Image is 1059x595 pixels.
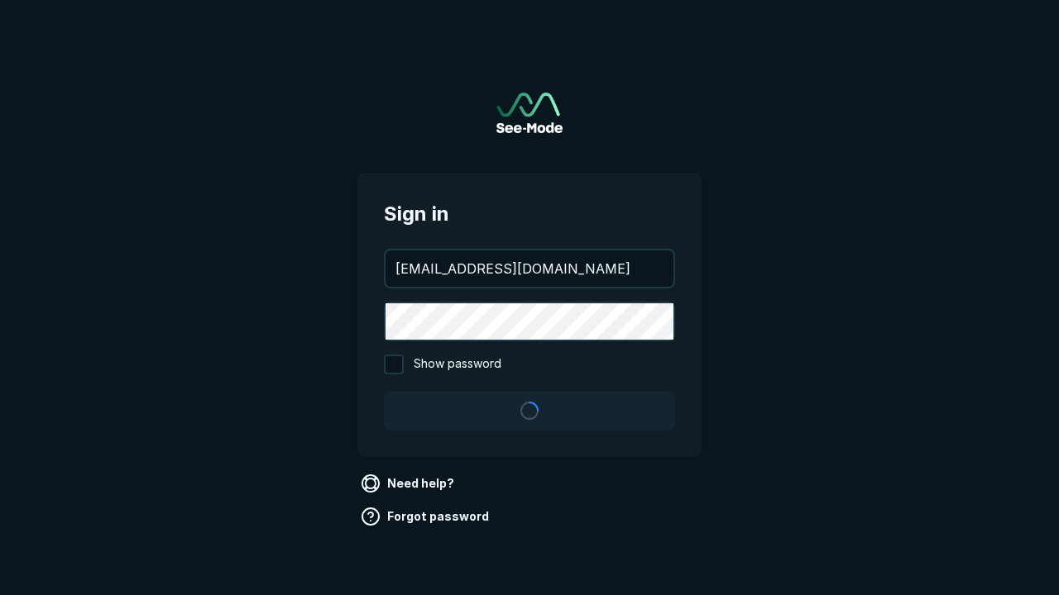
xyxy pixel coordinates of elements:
a: Need help? [357,470,461,497]
a: Go to sign in [496,93,563,133]
span: Sign in [384,199,675,229]
span: Show password [414,355,501,374]
a: Forgot password [357,503,496,530]
img: See-Mode Logo [496,93,563,133]
input: your@email.com [386,250,673,287]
